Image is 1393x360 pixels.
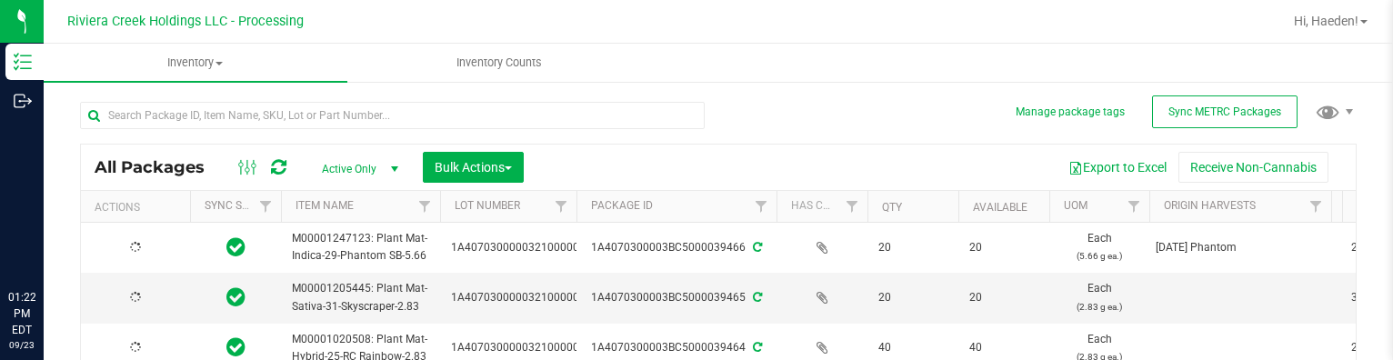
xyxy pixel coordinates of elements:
[205,199,275,212] a: Sync Status
[251,191,281,222] a: Filter
[44,55,347,71] span: Inventory
[969,339,1038,356] span: 40
[1057,152,1178,183] button: Export to Excel
[969,239,1038,256] span: 20
[878,289,947,306] span: 20
[226,285,246,310] span: In Sync
[455,199,520,212] a: Lot Number
[14,92,32,110] inline-svg: Outbound
[226,335,246,360] span: In Sync
[973,201,1027,214] a: Available
[546,191,576,222] a: Filter
[435,160,512,175] span: Bulk Actions
[750,341,762,354] span: Sync from Compliance System
[574,339,779,356] div: 1A4070300003BC5000039464
[591,199,653,212] a: Package ID
[837,191,867,222] a: Filter
[1060,247,1138,265] p: (5.66 g ea.)
[1294,14,1358,28] span: Hi, Haeden!
[969,289,1038,306] span: 20
[8,338,35,352] p: 09/23
[747,191,777,222] a: Filter
[878,339,947,356] span: 40
[410,191,440,222] a: Filter
[432,55,566,71] span: Inventory Counts
[1060,298,1138,315] p: (2.83 g ea.)
[423,152,524,183] button: Bulk Actions
[95,157,223,177] span: All Packages
[1016,105,1125,120] button: Manage package tags
[1178,152,1328,183] button: Receive Non-Cannabis
[95,201,183,214] div: Actions
[67,14,304,29] span: Riviera Creek Holdings LLC - Processing
[1168,105,1281,118] span: Sync METRC Packages
[80,102,705,129] input: Search Package ID, Item Name, SKU, Lot or Part Number...
[574,239,779,256] div: 1A4070300003BC5000039466
[1164,199,1256,212] a: Origin Harvests
[882,201,902,214] a: Qty
[1060,280,1138,315] span: Each
[1156,239,1326,256] div: Value 1: 2025-05-27 Phantom
[451,339,605,356] span: 1A4070300000321000000577
[296,199,354,212] a: Item Name
[1060,230,1138,265] span: Each
[574,289,779,306] div: 1A4070300003BC5000039465
[226,235,246,260] span: In Sync
[292,280,429,315] span: M00001205445: Plant Mat-Sativa-31-Skyscraper-2.83
[1064,199,1087,212] a: UOM
[750,291,762,304] span: Sync from Compliance System
[451,239,605,256] span: 1A4070300000321000000870
[44,44,347,82] a: Inventory
[292,230,429,265] span: M00001247123: Plant Mat-Indica-29-Phantom SB-5.66
[347,44,651,82] a: Inventory Counts
[1152,95,1298,128] button: Sync METRC Packages
[14,53,32,71] inline-svg: Inventory
[777,191,867,223] th: Has COA
[451,289,605,306] span: 1A4070300000321000001079
[878,239,947,256] span: 20
[750,241,762,254] span: Sync from Compliance System
[8,289,35,338] p: 01:22 PM EDT
[1119,191,1149,222] a: Filter
[1301,191,1331,222] a: Filter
